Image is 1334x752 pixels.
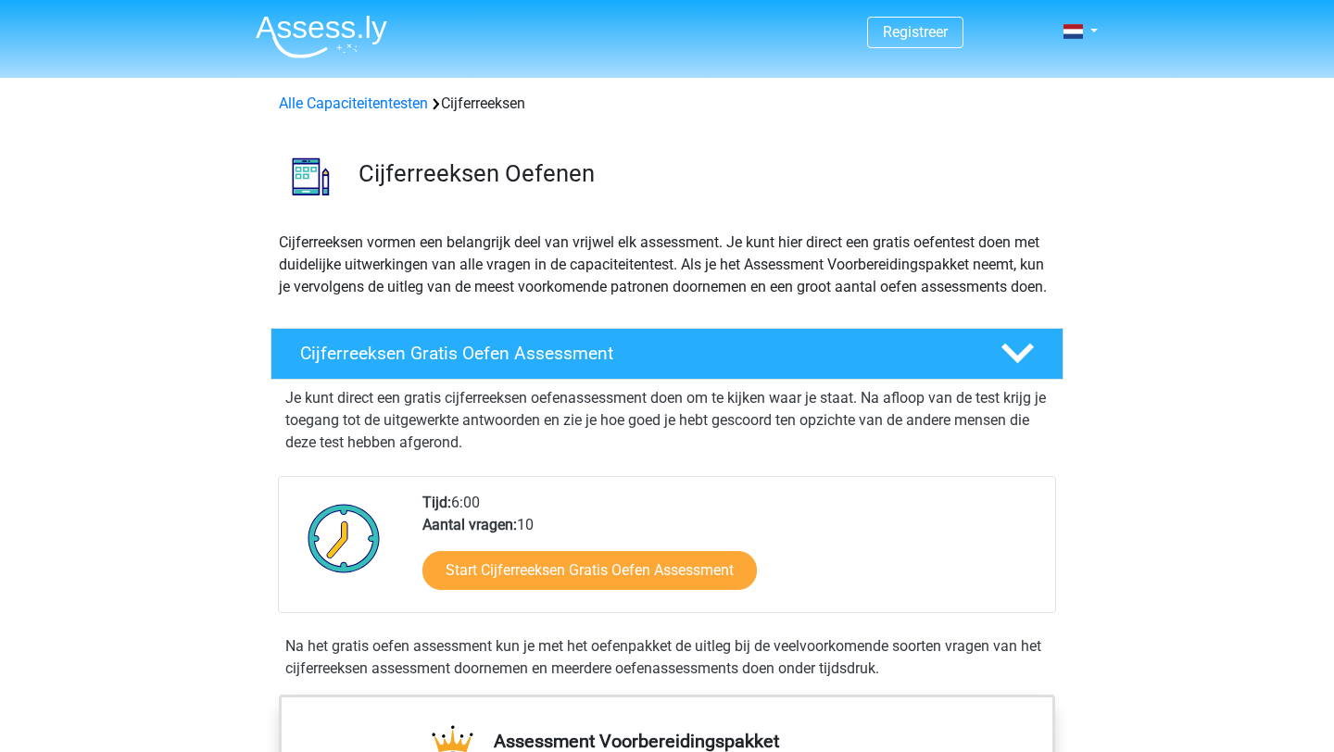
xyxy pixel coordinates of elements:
p: Cijferreeksen vormen een belangrijk deel van vrijwel elk assessment. Je kunt hier direct een grat... [279,232,1055,298]
div: Cijferreeksen [271,93,1063,115]
a: Alle Capaciteitentesten [279,94,428,112]
img: Klok [297,492,391,584]
a: Cijferreeksen Gratis Oefen Assessment [263,328,1071,380]
h4: Cijferreeksen Gratis Oefen Assessment [300,343,971,364]
b: Tijd: [422,494,451,511]
a: Start Cijferreeksen Gratis Oefen Assessment [422,551,757,590]
b: Aantal vragen: [422,516,517,533]
img: cijferreeksen [271,137,350,216]
div: 6:00 10 [409,492,1054,612]
p: Je kunt direct een gratis cijferreeksen oefenassessment doen om te kijken waar je staat. Na afloo... [285,387,1049,454]
a: Registreer [883,23,948,41]
div: Na het gratis oefen assessment kun je met het oefenpakket de uitleg bij de veelvoorkomende soorte... [278,635,1056,680]
img: Assessly [256,15,387,58]
h3: Cijferreeksen Oefenen [359,159,1049,188]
